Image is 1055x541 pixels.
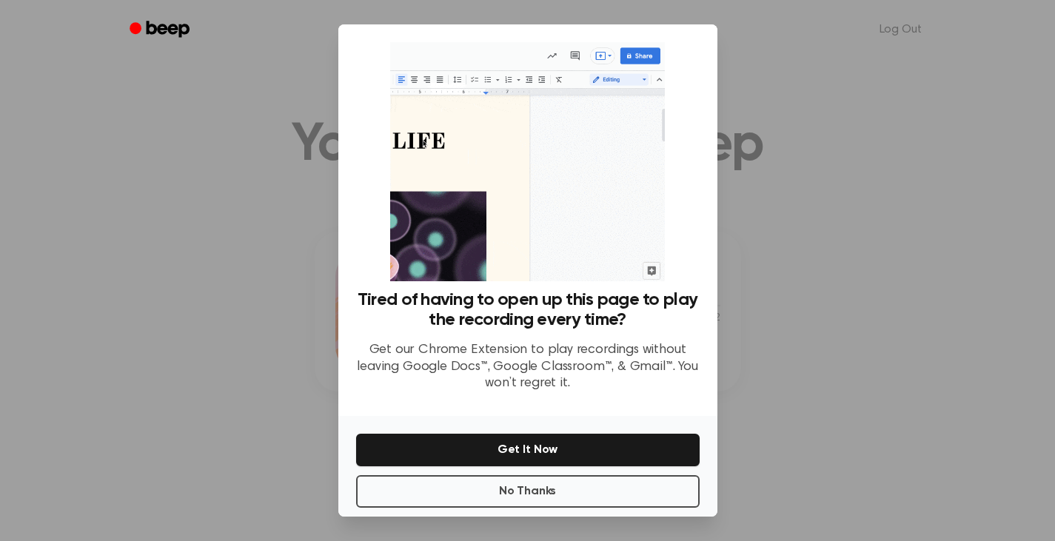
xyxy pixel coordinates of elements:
a: Beep [119,16,203,44]
button: Get It Now [356,434,700,466]
img: Beep extension in action [390,42,665,281]
a: Log Out [865,12,937,47]
button: No Thanks [356,475,700,508]
h3: Tired of having to open up this page to play the recording every time? [356,290,700,330]
p: Get our Chrome Extension to play recordings without leaving Google Docs™, Google Classroom™, & Gm... [356,342,700,392]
